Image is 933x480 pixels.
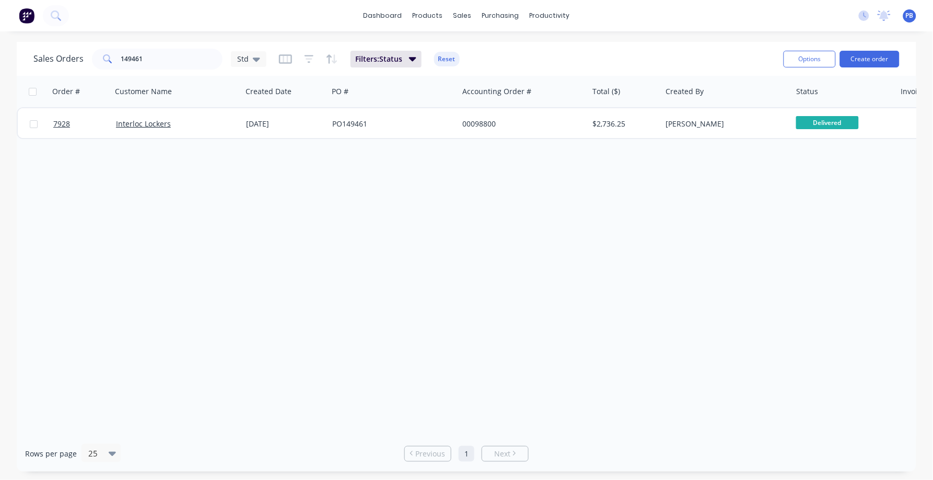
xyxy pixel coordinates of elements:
[33,54,84,64] h1: Sales Orders
[416,449,446,459] span: Previous
[524,8,575,24] div: productivity
[593,119,654,129] div: $2,736.25
[906,11,914,20] span: PB
[121,49,223,70] input: Search...
[796,116,859,129] span: Delivered
[666,86,704,97] div: Created By
[797,86,819,97] div: Status
[477,8,524,24] div: purchasing
[115,86,172,97] div: Customer Name
[400,446,533,462] ul: Pagination
[593,86,621,97] div: Total ($)
[482,449,528,459] a: Next page
[246,86,291,97] div: Created Date
[53,108,116,140] a: 7928
[494,449,510,459] span: Next
[434,52,460,66] button: Reset
[53,119,70,129] span: 7928
[237,53,249,64] span: Std
[462,119,578,129] div: 00098800
[19,8,34,24] img: Factory
[116,119,171,129] a: Interloc Lockers
[784,51,836,67] button: Options
[462,86,531,97] div: Accounting Order #
[351,51,422,67] button: Filters:Status
[246,119,324,129] div: [DATE]
[332,86,348,97] div: PO #
[358,8,407,24] a: dashboard
[840,51,900,67] button: Create order
[459,446,474,462] a: Page 1 is your current page
[666,119,782,129] div: [PERSON_NAME]
[356,54,403,64] span: Filters: Status
[25,449,77,459] span: Rows per page
[52,86,80,97] div: Order #
[407,8,448,24] div: products
[405,449,451,459] a: Previous page
[332,119,448,129] div: PO149461
[448,8,477,24] div: sales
